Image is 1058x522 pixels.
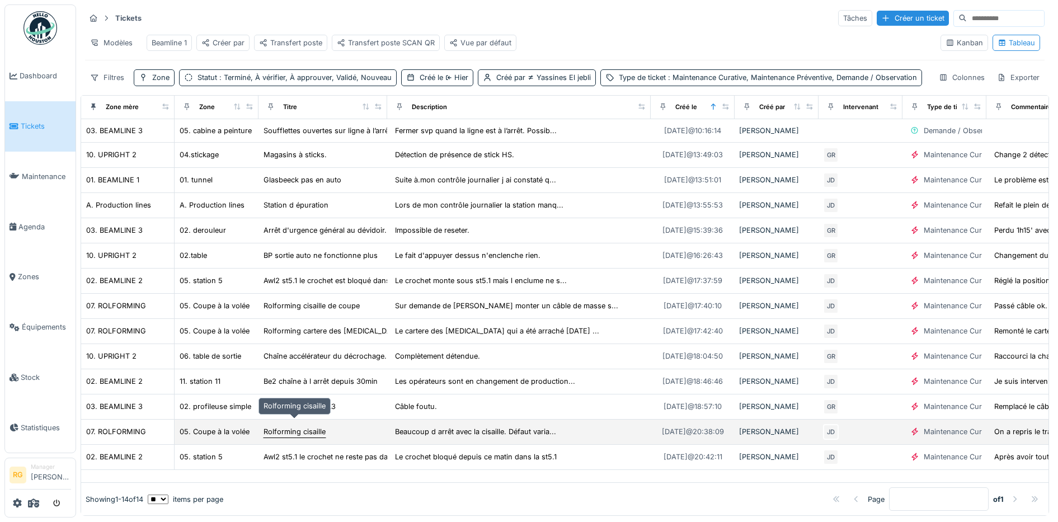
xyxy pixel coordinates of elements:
div: Intervenant [843,102,878,112]
div: 05. Coupe à la volée [180,426,250,437]
div: Tâches [838,10,872,26]
div: Maintenance Curative [924,175,998,185]
div: 05. Coupe à la volée [180,326,250,336]
div: Créé par [759,102,785,112]
strong: of 1 [993,494,1004,505]
div: Maintenance Curative [924,426,998,437]
span: Maintenance [22,171,71,182]
a: Maintenance [5,152,76,202]
div: Awl2 st5.1 le crochet est bloqué dans l enclume [264,275,425,286]
div: [PERSON_NAME] [739,452,814,462]
li: RG [10,467,26,483]
div: [PERSON_NAME] [739,125,814,136]
div: GR [823,349,839,364]
div: Colonnes [934,69,990,86]
div: 05. Coupe à la volée [180,300,250,311]
div: [DATE] @ 17:42:40 [663,326,723,336]
div: Maintenance Curative [924,452,998,462]
div: A. Production lines [180,200,244,210]
div: items per page [148,494,223,505]
div: Maintenance Curative [924,300,998,311]
div: [DATE] @ 20:38:09 [662,426,724,437]
strong: Tickets [111,13,146,23]
div: [DATE] @ 18:04:50 [662,351,723,361]
div: [PERSON_NAME] [739,326,814,336]
div: [PERSON_NAME] [739,300,814,311]
a: Équipements [5,302,76,352]
div: Câble foutu. [395,401,437,412]
div: [PERSON_NAME] [739,175,814,185]
span: Yassines El jebli [525,73,591,82]
div: Les opérateurs sont en changement de production... [395,376,575,387]
span: Dashboard [20,70,71,81]
div: GR [823,223,839,238]
div: Détection de présence de stick HS. [395,149,514,160]
div: [PERSON_NAME] [739,376,814,387]
div: JD [823,374,839,389]
div: Statut [198,72,392,83]
div: Maintenance Curative [924,376,998,387]
div: Créé le [675,102,697,112]
div: Filtres [85,69,129,86]
div: Maintenance Curative [924,225,998,236]
span: Agenda [18,222,71,232]
span: : Maintenance Curative, Maintenance Préventive, Demande / Observation [666,73,917,82]
div: 02. derouleur [180,225,226,236]
div: [DATE] @ 17:40:10 [664,300,722,311]
div: 03. BEAMLINE 3 [86,225,143,236]
div: [DATE] @ 18:57:10 [664,401,722,412]
div: [PERSON_NAME] [739,275,814,286]
a: RG Manager[PERSON_NAME] [10,463,71,490]
div: 03. BEAMLINE 3 [86,125,143,136]
div: Sur demande de [PERSON_NAME] monter un câble de masse s... [395,300,618,311]
img: Badge_color-CXgf-gQk.svg [23,11,57,45]
div: [PERSON_NAME] [739,225,814,236]
a: Tickets [5,101,76,152]
div: JD [823,273,839,289]
div: Type de ticket [619,72,917,83]
div: Kanban [946,37,983,48]
div: JD [823,172,839,188]
div: Le crochet bloqué depuis ce matin dans la st5.1 [395,452,557,462]
div: Exporter [992,69,1045,86]
div: Rolforming cisaille [258,398,331,414]
div: Beaucoup d arrêt avec la cisaille. Défaut varia... [395,426,556,437]
div: 01. BEAMLINE 1 [86,175,139,185]
div: 06. table de sortie [180,351,241,361]
div: Le crochet monte sous st5.1 mais l enclume ne s... [395,275,567,286]
div: Arrêt d'urgence général au dévidoir. [264,225,387,236]
div: Be2 chaîne à l arrêt depuis 30min [264,376,378,387]
div: [DATE] @ 13:55:53 [662,200,723,210]
div: 02. BEAMLINE 2 [86,376,143,387]
a: Agenda [5,201,76,252]
div: Rolforming cisaille de coupe [264,300,360,311]
div: Impossible de reseter. [395,225,469,236]
div: JD [823,323,839,339]
div: Maintenance Curative [924,250,998,261]
div: BP sortie auto ne fonctionne plus [264,250,378,261]
div: Type de ticket [927,102,971,112]
div: Manager [31,463,71,471]
div: [PERSON_NAME] [739,401,814,412]
div: Le fait d'appuyer dessus n'enclenche rien. [395,250,540,261]
div: [PERSON_NAME] [739,426,814,437]
div: Showing 1 - 14 of 14 [86,494,143,505]
div: Créer par [201,37,244,48]
div: A. Production lines [86,200,151,210]
div: JD [823,298,839,314]
div: Zone [199,102,215,112]
li: [PERSON_NAME] [31,463,71,487]
div: Awl2 st5.1 le crochet ne reste pas dans le calibre [264,452,429,462]
div: 07. ROLFORMING [86,426,146,437]
div: [DATE] @ 10:16:14 [664,125,721,136]
a: Stock [5,352,76,403]
div: Maintenance Curative [924,401,998,412]
div: JD [823,197,839,213]
div: [DATE] @ 18:46:46 [662,376,723,387]
div: Complètement détendue. [395,351,480,361]
div: Créé par [496,72,591,83]
div: [DATE] @ 16:26:43 [662,250,723,261]
span: Équipements [22,322,71,332]
div: Suite à.mon contrôle journalier j ai constaté q... [395,175,556,185]
div: 10. UPRIGHT 2 [86,250,137,261]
